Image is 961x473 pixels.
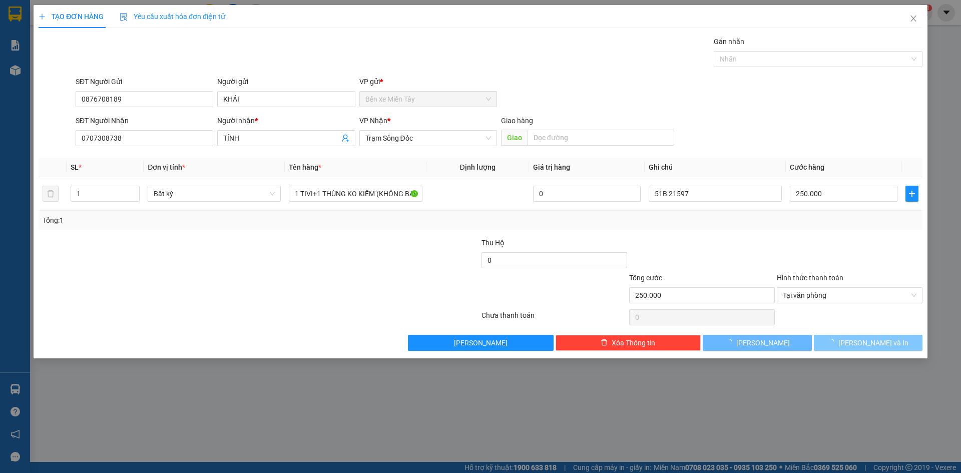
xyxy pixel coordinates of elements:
button: [PERSON_NAME] [408,335,554,351]
button: plus [905,186,918,202]
span: Yêu cầu xuất hóa đơn điện tử [120,13,225,21]
button: [PERSON_NAME] và In [814,335,922,351]
span: Tên hàng [289,163,321,171]
div: VP gửi [359,76,497,87]
img: icon [120,13,128,21]
span: delete [601,339,608,347]
span: [PERSON_NAME] [454,337,508,348]
button: [PERSON_NAME] [703,335,811,351]
span: user-add [341,134,349,142]
div: Tổng: 1 [43,215,371,226]
th: Ghi chú [645,158,786,177]
span: Tại văn phòng [783,288,916,303]
span: Xóa Thông tin [612,337,655,348]
button: deleteXóa Thông tin [556,335,701,351]
span: TẠO ĐƠN HÀNG [39,13,104,21]
span: Cước hàng [790,163,824,171]
span: Bến xe Miền Tây [365,92,491,107]
span: loading [725,339,736,346]
span: Thu Hộ [482,239,505,247]
div: SĐT Người Nhận [76,115,213,126]
span: loading [827,339,838,346]
button: Close [899,5,927,33]
span: close [909,15,917,23]
span: Trạm Sông Đốc [365,131,491,146]
div: Người nhận [217,115,355,126]
input: Dọc đường [528,130,674,146]
div: Người gửi [217,76,355,87]
div: SĐT Người Gửi [76,76,213,87]
span: Định lượng [460,163,496,171]
span: SL [71,163,79,171]
input: 0 [533,186,641,202]
span: plus [39,13,46,20]
input: VD: Bàn, Ghế [289,186,422,202]
span: Giao hàng [501,117,533,125]
span: Tổng cước [629,274,662,282]
label: Gán nhãn [714,38,744,46]
span: [PERSON_NAME] [736,337,790,348]
span: Bất kỳ [154,186,275,201]
span: Đơn vị tính [148,163,185,171]
span: [PERSON_NAME] và In [838,337,908,348]
span: Giao [501,130,528,146]
button: delete [43,186,59,202]
label: Hình thức thanh toán [777,274,843,282]
span: Giá trị hàng [533,163,570,171]
input: Ghi Chú [649,186,782,202]
div: Chưa thanh toán [480,310,628,327]
span: plus [906,190,918,198]
span: VP Nhận [359,117,387,125]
